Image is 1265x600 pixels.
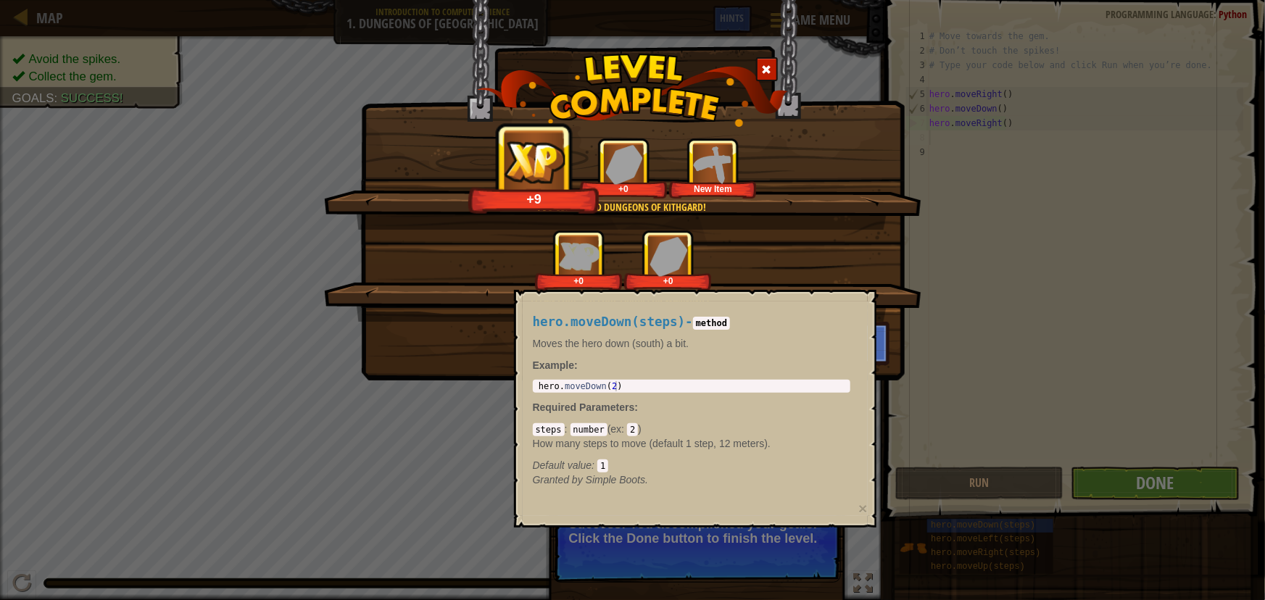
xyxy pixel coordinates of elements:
[533,401,635,413] span: Required Parameters
[499,137,570,186] img: reward_icon_xp.png
[533,359,575,371] span: Example
[533,474,649,486] em: Simple Boots.
[694,144,734,184] img: portrait.png
[634,401,638,413] span: :
[583,183,665,194] div: +0
[672,183,754,194] div: New Item
[393,292,850,307] div: Clean code: no code errors or warnings.
[533,474,586,486] span: Granted by
[592,459,597,471] span: :
[533,459,592,471] span: Default value
[627,423,638,436] code: 2
[627,275,709,286] div: +0
[533,315,850,329] h4: -
[858,501,867,516] button: ×
[597,459,608,472] code: 1
[473,191,596,207] div: +9
[477,54,788,127] img: level_complete.png
[565,423,571,435] span: :
[533,359,578,371] strong: :
[571,423,607,436] code: number
[693,317,730,330] code: method
[605,144,643,184] img: reward_icon_gems.png
[538,275,620,286] div: +0
[559,242,600,270] img: reward_icon_xp.png
[533,422,850,472] div: ( )
[533,314,686,329] span: hero.moveDown(steps)
[621,423,627,435] span: :
[650,236,688,276] img: reward_icon_gems.png
[533,336,850,351] p: Moves the hero down (south) a bit.
[533,436,850,451] p: How many steps to move (default 1 step, 12 meters).
[533,423,565,436] code: steps
[393,200,850,214] div: You completed Dungeons of Kithgard!
[611,423,622,435] span: ex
